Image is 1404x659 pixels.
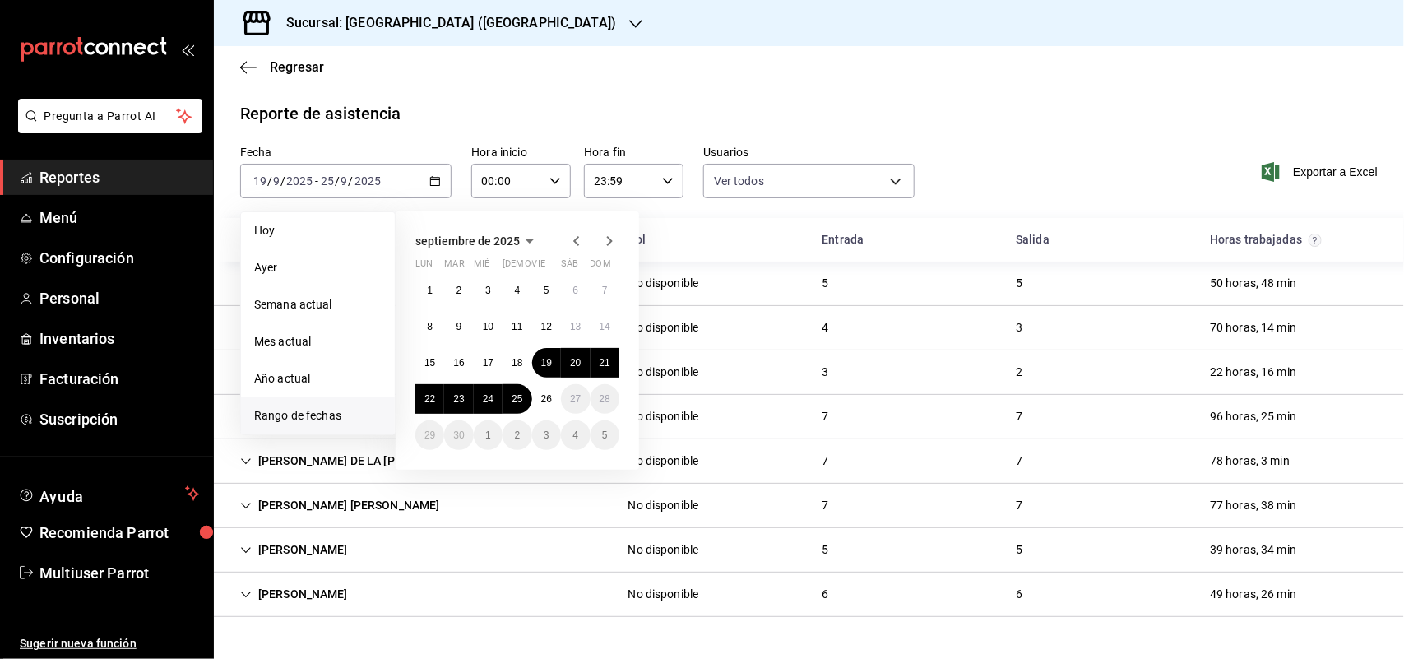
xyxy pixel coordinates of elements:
abbr: 2 de octubre de 2025 [515,429,521,441]
abbr: jueves [503,258,600,276]
button: 4 de octubre de 2025 [561,420,590,450]
input: -- [272,174,280,188]
button: 5 de septiembre de 2025 [532,276,561,305]
abbr: 22 de septiembre de 2025 [424,393,435,405]
button: 1 de octubre de 2025 [474,420,503,450]
span: Ayer [254,259,382,276]
div: Row [214,573,1404,617]
div: HeadCell [1197,225,1391,255]
abbr: 8 de septiembre de 2025 [427,321,433,332]
button: 20 de septiembre de 2025 [561,348,590,378]
abbr: 3 de septiembre de 2025 [485,285,491,296]
abbr: lunes [415,258,433,276]
div: HeadCell [615,225,809,255]
div: Cell [809,357,841,388]
div: Cell [227,490,453,521]
label: Hora inicio [471,147,571,159]
div: Row [214,350,1404,395]
button: Pregunta a Parrot AI [18,99,202,133]
div: Cell [1003,535,1036,565]
div: HeadCell [227,225,615,255]
button: 14 de septiembre de 2025 [591,312,619,341]
span: Suscripción [39,408,200,430]
button: 3 de septiembre de 2025 [474,276,503,305]
div: Cell [809,579,841,610]
div: Cell [227,579,361,610]
button: 27 de septiembre de 2025 [561,384,590,414]
abbr: 16 de septiembre de 2025 [453,357,464,369]
span: Menú [39,207,200,229]
div: Cell [227,268,361,299]
abbr: sábado [561,258,578,276]
div: Cell [615,579,712,610]
input: ---- [354,174,382,188]
span: Pregunta a Parrot AI [44,108,177,125]
div: Cell [1197,535,1309,565]
span: / [280,174,285,188]
button: 2 de septiembre de 2025 [444,276,473,305]
div: Container [214,218,1404,617]
div: Cell [809,268,841,299]
abbr: 30 de septiembre de 2025 [453,429,464,441]
button: 15 de septiembre de 2025 [415,348,444,378]
input: -- [320,174,335,188]
svg: El total de horas trabajadas por usuario es el resultado de la suma redondeada del registro de ho... [1309,234,1322,247]
span: Ayuda [39,484,178,504]
label: Hora fin [584,147,683,159]
div: Cell [227,357,361,388]
abbr: 14 de septiembre de 2025 [600,321,610,332]
abbr: 7 de septiembre de 2025 [602,285,608,296]
div: Cell [1197,357,1309,388]
abbr: 21 de septiembre de 2025 [600,357,610,369]
div: Row [214,528,1404,573]
button: 26 de septiembre de 2025 [532,384,561,414]
abbr: 9 de septiembre de 2025 [456,321,462,332]
span: - [315,174,318,188]
div: Cell [1197,579,1309,610]
abbr: 2 de septiembre de 2025 [456,285,462,296]
abbr: miércoles [474,258,489,276]
div: Row [214,262,1404,306]
abbr: 12 de septiembre de 2025 [541,321,552,332]
div: Row [214,484,1404,528]
div: Cell [1197,401,1309,432]
div: Cell [1003,401,1036,432]
button: 16 de septiembre de 2025 [444,348,473,378]
span: Ver todos [714,173,764,189]
div: Cell [227,401,486,432]
button: Regresar [240,59,324,75]
abbr: 18 de septiembre de 2025 [512,357,522,369]
span: / [267,174,272,188]
div: Cell [1003,579,1036,610]
span: Multiuser Parrot [39,562,200,584]
button: 12 de septiembre de 2025 [532,312,561,341]
div: HeadCell [1003,225,1197,255]
div: Reporte de asistencia [240,101,401,126]
abbr: 24 de septiembre de 2025 [483,393,493,405]
div: Head [214,218,1404,262]
button: 1 de septiembre de 2025 [415,276,444,305]
div: Row [214,395,1404,439]
abbr: 10 de septiembre de 2025 [483,321,493,332]
div: Cell [227,535,361,565]
button: 29 de septiembre de 2025 [415,420,444,450]
abbr: 25 de septiembre de 2025 [512,393,522,405]
div: Cell [1003,268,1036,299]
span: Personal [39,287,200,309]
button: 24 de septiembre de 2025 [474,384,503,414]
abbr: 5 de septiembre de 2025 [544,285,549,296]
div: Cell [1003,313,1036,343]
abbr: 6 de septiembre de 2025 [572,285,578,296]
button: Exportar a Excel [1265,162,1378,182]
div: Cell [809,446,841,476]
abbr: 4 de octubre de 2025 [572,429,578,441]
button: open_drawer_menu [181,43,194,56]
abbr: 1 de octubre de 2025 [485,429,491,441]
div: Row [214,439,1404,484]
button: 19 de septiembre de 2025 [532,348,561,378]
button: 10 de septiembre de 2025 [474,312,503,341]
div: Row [214,306,1404,350]
abbr: 28 de septiembre de 2025 [600,393,610,405]
div: HeadCell [809,225,1003,255]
